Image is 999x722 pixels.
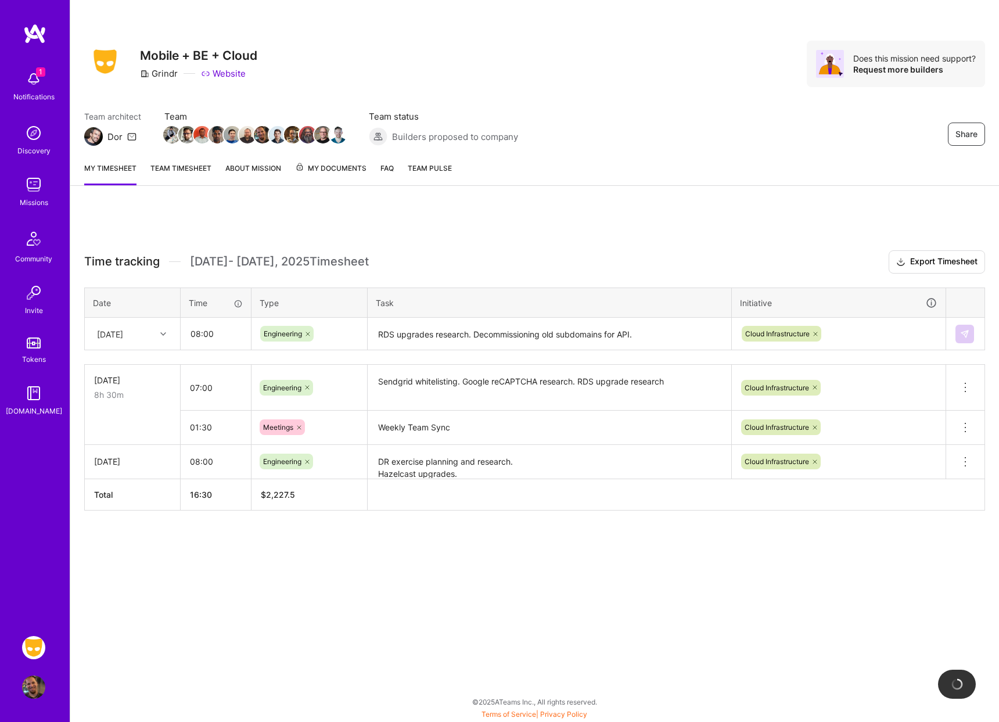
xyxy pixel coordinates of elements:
[22,67,45,91] img: bell
[84,254,160,269] span: Time tracking
[23,23,46,44] img: logo
[369,412,730,444] textarea: Weekly Team Sync
[315,125,330,145] a: Team Member Avatar
[299,126,317,143] img: Team Member Avatar
[150,162,211,185] a: Team timesheet
[181,372,251,403] input: HH:MM
[22,382,45,405] img: guide book
[408,164,452,173] span: Team Pulse
[15,253,52,265] div: Community
[254,126,271,143] img: Team Member Avatar
[94,389,171,401] div: 8h 30m
[164,110,346,123] span: Team
[140,48,257,63] h3: Mobile + BE + Cloud
[369,366,730,410] textarea: Sendgrid whitelisting. Google reCAPTCHA research. RDS upgrade research
[263,457,301,466] span: Engineering
[163,126,181,143] img: Team Member Avatar
[19,676,48,699] a: User Avatar
[955,325,975,343] div: null
[269,126,286,143] img: Team Member Avatar
[239,126,256,143] img: Team Member Avatar
[160,331,166,337] i: icon Chevron
[329,126,347,143] img: Team Member Avatar
[369,110,518,123] span: Team status
[97,328,123,340] div: [DATE]
[270,125,285,145] a: Team Member Avatar
[745,383,809,392] span: Cloud Infrastructure
[70,687,999,716] div: © 2025 ATeams Inc., All rights reserved.
[955,128,978,140] span: Share
[6,405,62,417] div: [DOMAIN_NAME]
[225,125,240,145] a: Team Member Avatar
[224,126,241,143] img: Team Member Avatar
[745,457,809,466] span: Cloud Infrastructure
[189,297,243,309] div: Time
[889,250,985,274] button: Export Timesheet
[140,67,178,80] div: Grindr
[369,319,730,350] textarea: RDS upgrades research. Decommissioning old subdomains for API.
[263,383,301,392] span: Engineering
[745,423,809,432] span: Cloud Infrastructure
[94,455,171,468] div: [DATE]
[195,125,210,145] a: Team Member Avatar
[740,296,937,310] div: Initiative
[107,131,123,143] div: Dor
[295,162,366,175] span: My Documents
[369,127,387,146] img: Builders proposed to company
[190,254,369,269] span: [DATE] - [DATE] , 2025 Timesheet
[225,162,281,185] a: About Mission
[816,50,844,78] img: Avatar
[17,145,51,157] div: Discovery
[300,125,315,145] a: Team Member Avatar
[295,162,366,185] a: My Documents
[210,125,225,145] a: Team Member Avatar
[22,636,45,659] img: Grindr: Mobile + BE + Cloud
[209,126,226,143] img: Team Member Avatar
[22,676,45,699] img: User Avatar
[84,46,126,77] img: Company Logo
[25,304,43,317] div: Invite
[85,479,181,510] th: Total
[181,446,251,477] input: HH:MM
[948,676,965,692] img: loading
[540,710,587,719] a: Privacy Policy
[263,423,293,432] span: Meetings
[853,53,976,64] div: Does this mission need support?
[896,256,905,268] i: icon Download
[368,288,732,318] th: Task
[20,225,48,253] img: Community
[330,125,346,145] a: Team Member Avatar
[84,127,103,146] img: Team Architect
[181,318,250,349] input: HH:MM
[408,162,452,185] a: Team Pulse
[13,91,55,103] div: Notifications
[22,281,45,304] img: Invite
[948,123,985,146] button: Share
[22,121,45,145] img: discovery
[164,125,179,145] a: Team Member Avatar
[181,412,251,443] input: HH:MM
[264,329,302,338] span: Engineering
[285,125,300,145] a: Team Member Avatar
[380,162,394,185] a: FAQ
[140,69,149,78] i: icon CompanyGray
[94,374,171,386] div: [DATE]
[369,446,730,478] textarea: DR exercise planning and research. Hazelcast upgrades. Sendgrid whitelisting.
[193,126,211,143] img: Team Member Avatar
[251,288,368,318] th: Type
[284,126,301,143] img: Team Member Avatar
[20,196,48,209] div: Missions
[481,710,536,719] a: Terms of Service
[19,636,48,659] a: Grindr: Mobile + BE + Cloud
[178,126,196,143] img: Team Member Avatar
[84,110,141,123] span: Team architect
[201,67,246,80] a: Website
[240,125,255,145] a: Team Member Avatar
[179,125,195,145] a: Team Member Avatar
[745,329,810,338] span: Cloud Infrastructure
[84,162,136,185] a: My timesheet
[255,125,270,145] a: Team Member Avatar
[127,132,136,141] i: icon Mail
[181,479,251,510] th: 16:30
[392,131,518,143] span: Builders proposed to company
